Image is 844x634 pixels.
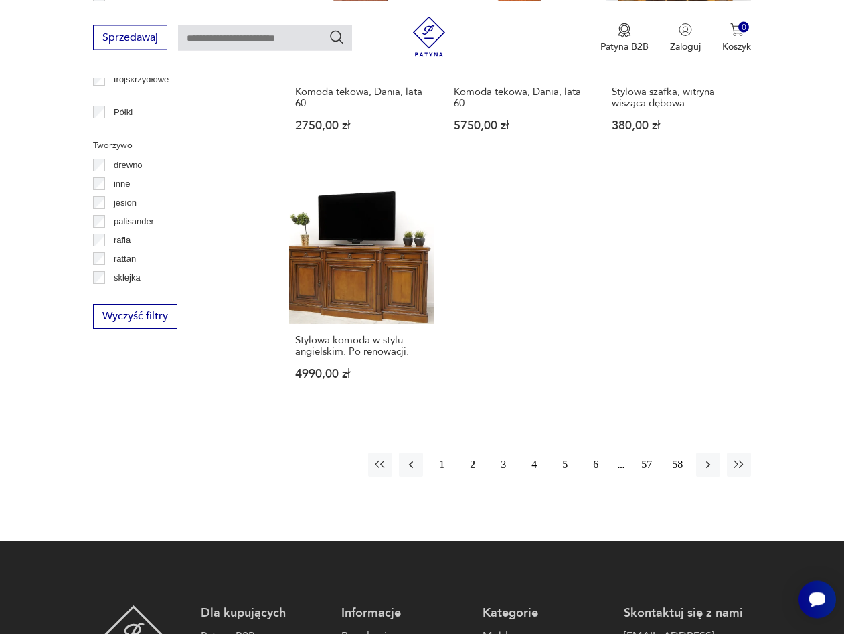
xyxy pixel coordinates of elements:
button: 5 [553,453,577,477]
button: Patyna B2B [600,23,649,52]
p: Tworzywo [93,138,257,153]
a: Stylowa komoda w stylu angielskim. Po renowacji.Stylowa komoda w stylu angielskim. Po renowacji.4... [289,179,434,406]
p: Zaloguj [670,39,701,52]
p: sklejka [114,270,141,285]
p: Dla kupujących [201,605,329,621]
p: Informacje [341,605,469,621]
img: Ikona koszyka [730,23,744,36]
p: Skontaktuj się z nami [624,605,752,621]
button: 57 [635,453,659,477]
p: teak [114,289,131,304]
h3: Stylowa komoda w stylu angielskim. Po renowacji. [295,335,428,358]
p: drewno [114,158,143,173]
p: 4990,00 zł [295,368,428,380]
a: Sprzedawaj [93,33,167,43]
img: Patyna - sklep z meblami i dekoracjami vintage [409,16,449,56]
p: Półki [114,105,133,120]
button: 2 [460,453,485,477]
p: Kategorie [483,605,610,621]
h3: Stylowa szafka, witryna wisząca dębowa [612,86,745,109]
p: 2750,00 zł [295,120,428,131]
button: 3 [491,453,515,477]
button: Szukaj [329,29,345,45]
img: Ikonka użytkownika [679,23,692,36]
button: Zaloguj [670,23,701,52]
button: 0Koszyk [722,23,751,52]
h3: Komoda tekowa, Dania, lata 60. [454,86,587,109]
p: inne [114,177,131,191]
p: Koszyk [722,39,751,52]
p: rattan [114,252,136,266]
button: 4 [522,453,546,477]
p: trójskrzydłowe [114,72,169,87]
button: 6 [584,453,608,477]
img: Ikona medalu [618,23,631,37]
button: Sprzedawaj [93,25,167,50]
h3: Komoda tekowa, Dania, lata 60. [295,86,428,109]
a: Ikona medaluPatyna B2B [600,23,649,52]
p: rafia [114,233,131,248]
button: 58 [665,453,689,477]
div: 0 [738,21,750,33]
button: Wyczyść filtry [93,304,177,329]
p: jesion [114,195,137,210]
p: 380,00 zł [612,120,745,131]
p: 5750,00 zł [454,120,587,131]
iframe: Smartsupp widget button [798,580,836,618]
p: palisander [114,214,154,229]
p: Patyna B2B [600,39,649,52]
button: 1 [430,453,454,477]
